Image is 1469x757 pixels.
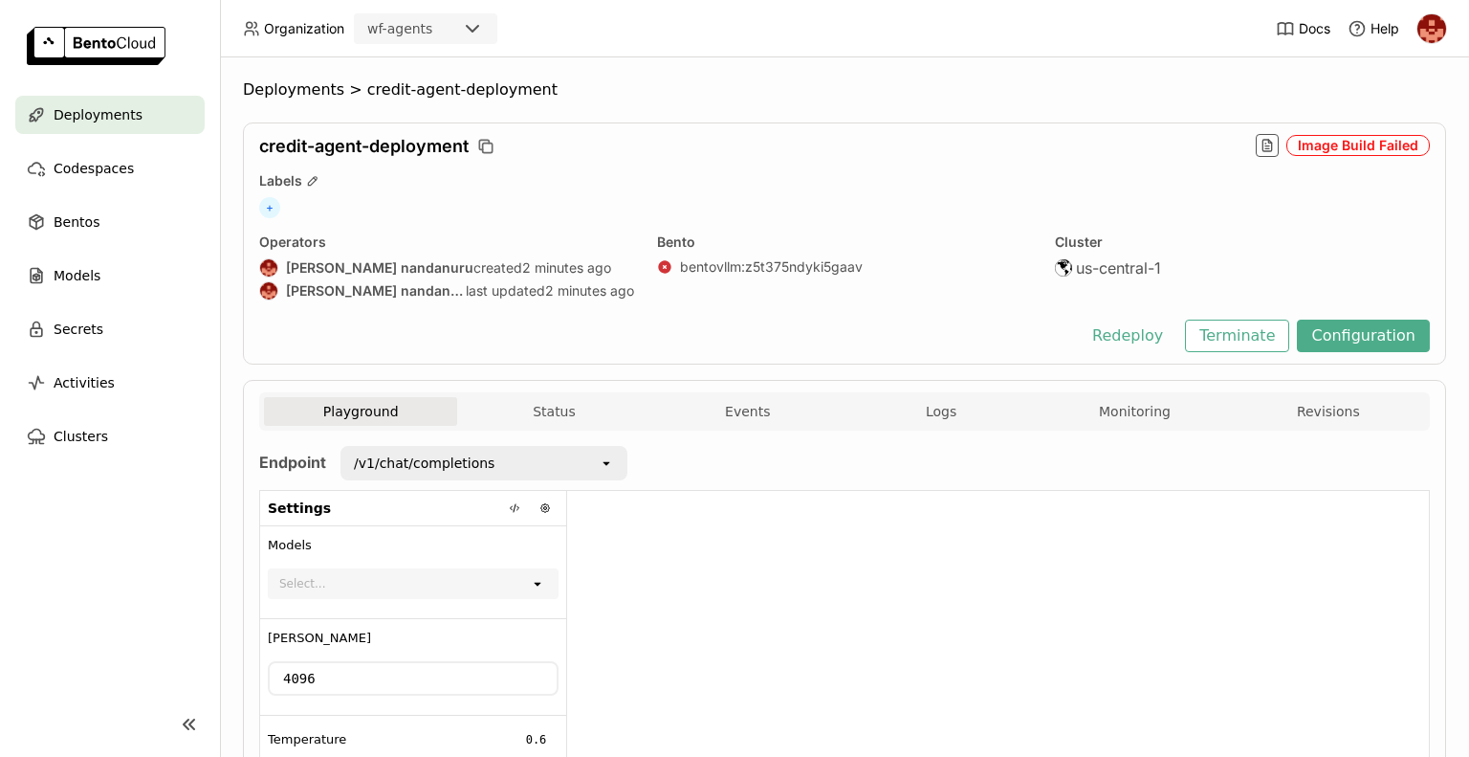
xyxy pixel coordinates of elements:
[264,397,457,426] button: Playground
[15,96,205,134] a: Deployments
[286,259,473,277] strong: [PERSON_NAME] nandanuru
[259,136,469,157] span: credit-agent-deployment
[367,19,432,38] div: wf-agents
[15,310,205,348] a: Secrets
[1348,19,1399,38] div: Help
[264,20,344,37] span: Organization
[268,732,346,747] span: Temperature
[1297,320,1430,352] button: Configuration
[54,371,115,394] span: Activities
[651,397,844,426] button: Events
[367,80,558,100] span: credit-agent-deployment
[1286,135,1430,156] div: Image Build Failed
[1038,397,1231,426] button: Monitoring
[259,281,634,301] div: last updated
[599,456,614,471] svg: open
[259,453,326,472] strong: Endpoint
[15,256,205,295] a: Models
[268,538,312,553] span: Models
[259,172,1430,189] div: Labels
[457,397,650,426] button: Status
[522,259,611,277] span: 2 minutes ago
[1417,14,1446,43] img: prasanth nandanuru
[54,211,99,234] span: Bentos
[545,282,634,300] span: 2 minutes ago
[243,80,344,100] span: Deployments
[54,318,103,341] span: Secrets
[54,264,100,287] span: Models
[1185,320,1289,352] button: Terminate
[260,282,277,300] img: prasanth nandanuru
[243,80,1446,100] nav: Breadcrumbs navigation
[515,728,558,751] input: Temperature
[54,425,108,448] span: Clusters
[1370,20,1399,37] span: Help
[259,258,634,278] div: created
[15,364,205,402] a: Activities
[496,454,498,473] input: Selected /v1/chat/completions.
[54,157,134,180] span: Codespaces
[54,103,143,126] span: Deployments
[1276,19,1330,38] a: Docs
[286,282,466,300] strong: [PERSON_NAME] nandanuru
[260,259,277,277] img: prasanth nandanuru
[1055,234,1430,251] div: Cluster
[268,631,371,646] span: [PERSON_NAME]
[15,203,205,241] a: Bentos
[434,20,436,39] input: Selected wf-agents.
[354,454,494,473] div: /v1/chat/completions
[344,80,367,100] span: >
[279,574,325,593] div: Select...
[260,491,566,526] div: Settings
[27,27,165,65] img: logo
[1078,320,1177,352] button: Redeploy
[15,149,205,188] a: Codespaces
[1076,258,1161,278] span: us-central-1
[680,258,863,276] a: bentovllm:z5t375ndyki5gaav
[15,417,205,456] a: Clusters
[259,234,634,251] div: Operators
[657,234,1032,251] div: Bento
[926,403,956,420] span: Logs
[1299,20,1330,37] span: Docs
[1232,397,1425,426] button: Revisions
[530,576,545,591] svg: open
[259,197,280,218] span: +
